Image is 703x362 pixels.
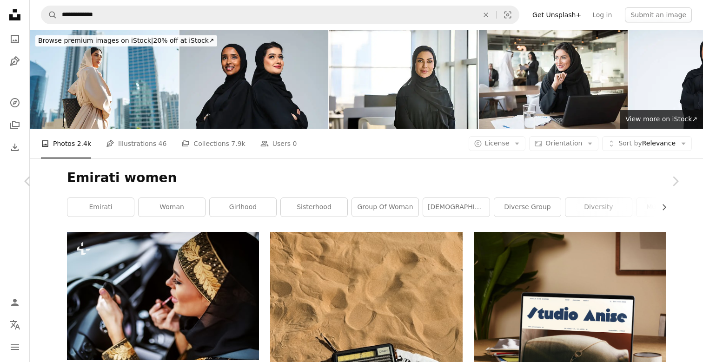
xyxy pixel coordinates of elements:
a: girlhood [210,198,276,217]
button: Menu [6,338,24,356]
span: Browse premium images on iStock | [38,37,153,44]
form: Find visuals sitewide [41,6,519,24]
a: Users 0 [260,129,297,158]
a: sisterhood [281,198,347,217]
span: 0 [292,138,297,149]
a: Photos [6,30,24,48]
button: Search Unsplash [41,6,57,24]
a: Collections 7.9k [181,129,245,158]
a: diversity [565,198,632,217]
a: Illustrations 46 [106,129,166,158]
a: Get Unsplash+ [527,7,587,22]
a: multi-ethnicity [637,198,703,217]
a: Log in [587,7,617,22]
span: 20% off at iStock ↗ [38,37,214,44]
span: View more on iStock ↗ [625,115,697,123]
a: Gorgeous attractive young muslim woman in traditional wear sitting in her car during traffic jam ... [67,291,259,300]
a: diverse group [494,198,561,217]
a: group of woman [352,198,418,217]
a: Explore [6,93,24,112]
a: Next [647,137,703,226]
img: Young Emirati businesswoman looking away at conference table [479,30,628,129]
button: Visual search [497,6,519,24]
img: Confident middle eastern businesswoman at office [329,30,478,129]
img: Gorgeous attractive young muslim woman in traditional wear sitting in her car during traffic jam ... [67,232,259,360]
a: Illustrations [6,52,24,71]
h1: Emirati women [67,170,666,186]
span: License [485,139,510,147]
a: woman [139,198,205,217]
span: Relevance [618,139,676,148]
button: Submit an image [625,7,692,22]
button: Language [6,316,24,334]
img: Young Woman in Cream Abaya Standing Against Modern Dubai Skyscrapers [30,30,179,129]
button: License [469,136,526,151]
button: Orientation [529,136,598,151]
button: Clear [476,6,496,24]
a: Log in / Sign up [6,293,24,312]
button: Sort byRelevance [602,136,692,151]
span: 46 [159,138,167,149]
img: Beautiful arab middle-eastern women with traditional abaya in studio [179,30,328,129]
span: 7.9k [231,138,245,149]
span: Sort by [618,139,642,147]
a: emirati [67,198,134,217]
a: View more on iStock↗ [620,110,703,129]
a: Collections [6,116,24,134]
a: [DEMOGRAPHIC_DATA] [423,198,490,217]
a: Browse premium images on iStock|20% off at iStock↗ [30,30,223,52]
span: Orientation [545,139,582,147]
